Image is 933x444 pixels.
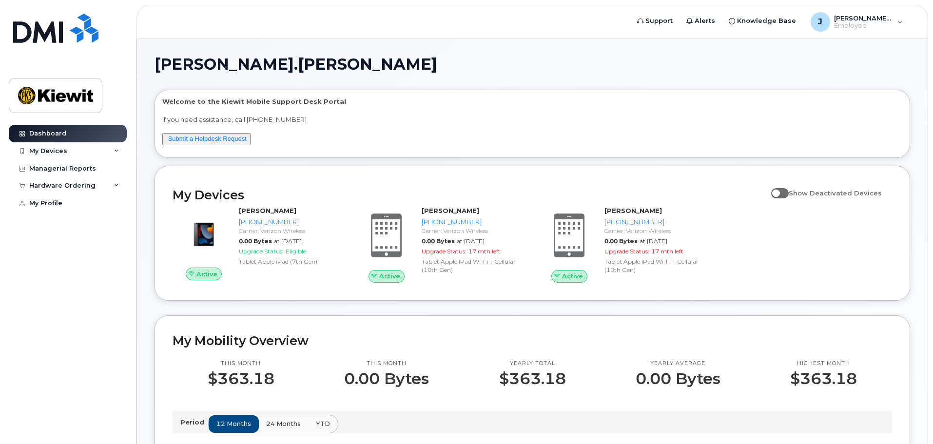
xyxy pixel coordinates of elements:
span: 24 months [266,419,301,428]
div: Carrier: Verizon Wireless [422,227,523,235]
span: Eligible [286,248,306,255]
p: This month [344,360,429,367]
span: 0.00 Bytes [239,237,272,245]
p: Period [180,418,208,427]
span: Show Deactivated Devices [789,189,882,197]
span: Upgrade Status: [604,248,649,255]
strong: [PERSON_NAME] [604,207,662,214]
div: [PHONE_NUMBER] [422,217,523,227]
a: Active[PERSON_NAME][PHONE_NUMBER]Carrier: Verizon Wireless0.00 Bytesat [DATE]Upgrade Status:17 mt... [355,206,526,282]
a: Active[PERSON_NAME][PHONE_NUMBER]Carrier: Verizon Wireless0.00 Bytesat [DATE]Upgrade Status:17 mt... [538,206,709,282]
span: 0.00 Bytes [422,237,455,245]
span: Active [196,270,217,279]
span: 17 mth left [651,248,683,255]
span: Upgrade Status: [422,248,466,255]
strong: [PERSON_NAME] [239,207,296,214]
p: $363.18 [499,370,566,387]
input: Show Deactivated Devices [771,184,779,192]
span: at [DATE] [457,237,485,245]
p: If you need assistance, call [PHONE_NUMBER] [162,115,902,124]
p: Welcome to the Kiewit Mobile Support Desk Portal [162,97,902,106]
p: 0.00 Bytes [344,370,429,387]
span: Active [562,271,583,281]
a: Active[PERSON_NAME][PHONE_NUMBER]Carrier: Verizon Wireless0.00 Bytesat [DATE]Upgrade Status:Eligi... [173,206,344,280]
span: Upgrade Status: [239,248,284,255]
p: Highest month [790,360,857,367]
p: Yearly average [636,360,720,367]
span: at [DATE] [274,237,302,245]
span: Active [379,271,400,281]
div: [PHONE_NUMBER] [604,217,705,227]
span: [PERSON_NAME].[PERSON_NAME] [155,57,437,72]
p: Yearly total [499,360,566,367]
div: Carrier: Verizon Wireless [604,227,705,235]
a: Submit a Helpdesk Request [168,135,247,142]
h2: My Mobility Overview [173,333,892,348]
h2: My Devices [173,188,766,202]
button: Submit a Helpdesk Request [162,133,251,145]
div: Tablet Apple iPad Wi-Fi + Cellular (10th Gen) [604,257,705,274]
strong: [PERSON_NAME] [422,207,479,214]
span: YTD [316,419,330,428]
span: 0.00 Bytes [604,237,638,245]
p: $363.18 [208,370,274,387]
p: 0.00 Bytes [636,370,720,387]
div: Tablet Apple iPad Wi-Fi + Cellular (10th Gen) [422,257,523,274]
div: Carrier: Verizon Wireless [239,227,340,235]
span: at [DATE] [640,237,667,245]
p: $363.18 [790,370,857,387]
span: 17 mth left [468,248,501,255]
img: image20231002-3703462-ceoear.jpeg [180,211,227,258]
div: Tablet Apple iPad (7th Gen) [239,257,340,266]
div: [PHONE_NUMBER] [239,217,340,227]
p: This month [208,360,274,367]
